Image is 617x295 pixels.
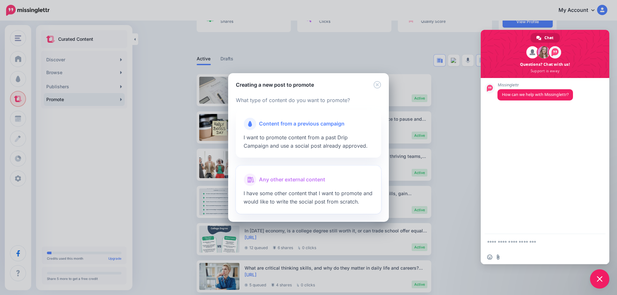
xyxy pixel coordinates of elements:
[236,96,381,105] p: What type of content do you want to promote?
[244,134,368,149] span: I want to promote content from a past Drip Campaign and use a social post already approved.
[259,120,344,128] span: Content from a previous campaign
[236,81,314,89] h5: Creating a new post to promote
[248,121,252,127] img: drip-campaigns.png
[244,190,372,205] span: I have some other content that I want to promote and would like to write the social post from scr...
[259,176,325,184] span: Any other external content
[373,81,381,89] button: Close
